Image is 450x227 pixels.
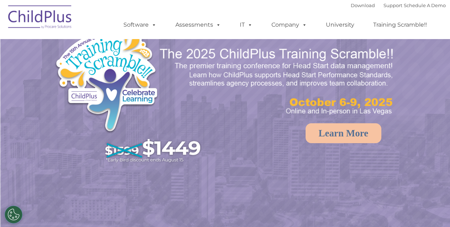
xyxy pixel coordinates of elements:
button: Cookies Settings [5,206,22,223]
font: | [351,2,446,8]
a: Software [116,18,164,32]
img: ChildPlus by Procare Solutions [5,0,76,36]
a: Schedule A Demo [404,2,446,8]
a: Assessments [168,18,228,32]
a: IT [233,18,260,32]
a: Support [383,2,402,8]
a: Company [264,18,314,32]
a: University [319,18,361,32]
a: Download [351,2,375,8]
a: Learn More [306,123,382,143]
a: Training Scramble!! [366,18,434,32]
